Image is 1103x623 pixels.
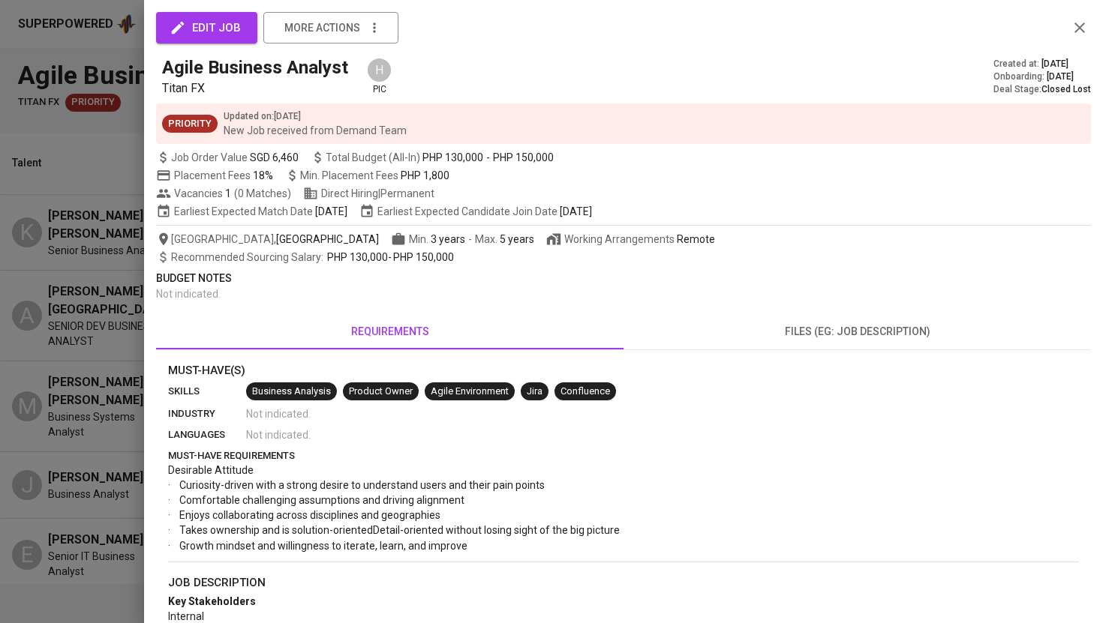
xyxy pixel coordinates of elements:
div: Created at : [993,58,1091,70]
span: PHP 150,000 [493,150,554,165]
span: files (eg: job description) [633,322,1082,341]
span: Direct Hiring | Permanent [303,186,434,201]
span: Recommended Sourcing Salary : [171,251,326,263]
p: industry [168,406,246,421]
span: Desirable Attitude [168,464,254,476]
span: [GEOGRAPHIC_DATA] , [156,232,379,247]
span: [DATE] [560,204,592,219]
span: - [468,232,472,247]
span: - [171,250,454,265]
span: PHP 130,000 [327,251,388,263]
span: 3 years [431,233,465,245]
span: more actions [284,19,360,37]
span: Internal [168,610,204,622]
span: Earliest Expected Candidate Join Date [359,204,592,219]
span: Confluence [555,385,616,399]
span: edit job [173,18,241,37]
span: · Curiosity-driven with a strong desire to understand users and their pain points [168,479,545,491]
span: Titan FX [162,81,205,95]
span: Business Analysis [246,385,337,399]
p: job description [168,574,1079,592]
p: Updated on : [DATE] [224,109,407,123]
span: Min. Placement Fees [300,169,449,181]
span: PHP 130,000 [422,150,483,165]
span: Max. [475,233,534,245]
span: Not indicated . [246,406,311,421]
span: Not indicated . [246,427,311,442]
span: Closed Lost [1041,84,1091,94]
span: Min. [409,233,465,245]
button: more actions [263,12,398,43]
span: PHP 1,800 [401,169,449,181]
p: languages [168,427,246,442]
p: Must-Have(s) [168,362,1079,379]
div: pic [366,57,392,96]
span: 1 [223,186,231,201]
span: Vacancies ( 0 Matches ) [156,186,291,201]
span: - [486,150,490,165]
span: · Comfortable challenging assumptions and driving alignment [168,494,464,506]
span: Key Stakeholders [168,595,256,607]
span: requirements [165,322,615,341]
div: Remote [677,232,715,247]
span: SGD 6,460 [250,150,299,165]
span: · Takes ownership and is solution-orientedDetail-oriented without losing sight of the big picture [168,524,620,536]
span: · Growth mindset and willingness to iterate, learn, and improve [168,540,467,552]
p: New Job received from Demand Team [224,123,407,138]
div: Deal Stage : [993,83,1091,96]
span: 18% [253,169,273,181]
span: 5 years [500,233,534,245]
span: Working Arrangements [546,232,715,247]
span: Job Order Value [156,150,299,165]
p: must-have requirements [168,448,1079,463]
span: [DATE] [1047,70,1074,83]
span: [DATE] [315,204,347,219]
button: edit job [156,12,257,43]
p: Budget Notes [156,271,1091,286]
h5: Agile Business Analyst [162,55,348,79]
span: Jira [521,385,548,399]
span: Total Budget (All-In) [311,150,554,165]
span: Product Owner [343,385,419,399]
p: skills [168,384,246,399]
span: · Enjoys collaborating across disciplines and geographies [168,509,440,521]
span: [GEOGRAPHIC_DATA] [276,232,379,247]
span: Placement Fees [174,169,273,181]
div: H [366,57,392,83]
span: Agile Environment [425,385,515,399]
span: PHP 150,000 [393,251,454,263]
span: Priority [162,117,218,131]
span: [DATE] [1041,58,1068,70]
span: Earliest Expected Match Date [156,204,347,219]
div: Onboarding : [993,70,1091,83]
span: Not indicated . [156,288,221,300]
